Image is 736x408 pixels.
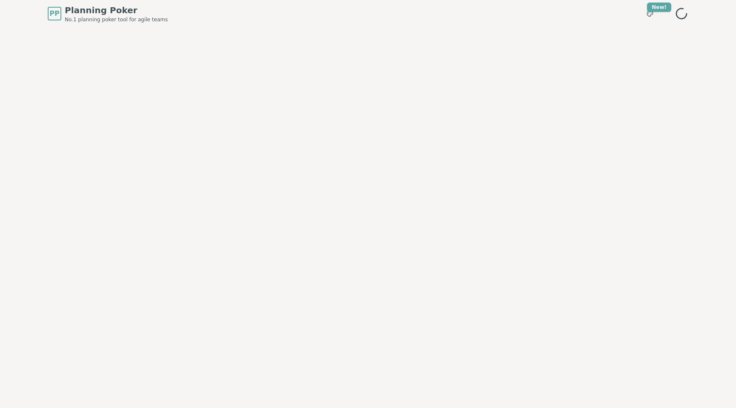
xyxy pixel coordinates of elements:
a: PPPlanning PokerNo.1 planning poker tool for agile teams [48,4,168,23]
div: New! [647,3,671,12]
span: No.1 planning poker tool for agile teams [65,16,168,23]
span: Planning Poker [65,4,168,16]
button: New! [642,6,658,21]
span: PP [49,9,59,19]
